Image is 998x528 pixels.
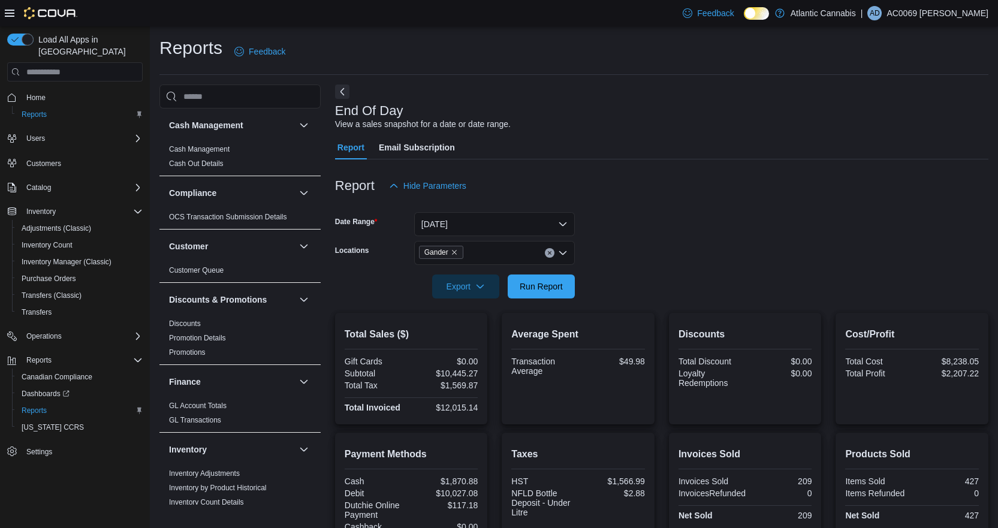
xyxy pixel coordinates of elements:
span: Discounts [169,319,201,328]
span: Transfers [17,305,143,319]
h3: Cash Management [169,119,243,131]
button: Reports [12,106,147,123]
h1: Reports [159,36,222,60]
a: Inventory Count [17,238,77,252]
span: Customer Queue [169,265,224,275]
div: Total Discount [679,357,743,366]
div: Subtotal [345,369,409,378]
button: Inventory Count [12,237,147,254]
div: NFLD Bottle Deposit - Under Litre [511,488,575,517]
span: Washington CCRS [17,420,143,435]
h2: Total Sales ($) [345,327,478,342]
a: Inventory Adjustments [169,469,240,478]
div: 0 [750,488,812,498]
span: Canadian Compliance [17,370,143,384]
button: Clear input [545,248,554,258]
button: Run Report [508,274,575,298]
div: $10,445.27 [414,369,478,378]
div: AC0069 Dwyer Samantha [867,6,882,20]
a: OCS Transaction Submission Details [169,213,287,221]
span: Reports [22,110,47,119]
div: Total Tax [345,381,409,390]
h3: Report [335,179,375,193]
div: $1,566.99 [581,476,645,486]
a: Promotion Details [169,334,226,342]
span: Home [26,93,46,102]
a: Reports [17,403,52,418]
h3: End Of Day [335,104,403,118]
span: Purchase Orders [17,271,143,286]
span: Reports [17,403,143,418]
a: Dashboards [17,387,74,401]
div: InvoicesRefunded [679,488,746,498]
h3: Inventory [169,443,207,455]
h2: Cost/Profit [845,327,979,342]
span: Inventory [22,204,143,219]
a: Customers [22,156,66,171]
div: 0 [915,488,979,498]
span: Dashboards [22,389,70,399]
a: Inventory Manager (Classic) [17,255,116,269]
span: Adjustments (Classic) [22,224,91,233]
a: Cash Out Details [169,159,224,168]
button: Next [335,85,349,99]
span: Customers [26,159,61,168]
span: Home [22,90,143,105]
span: Inventory Adjustments [169,469,240,478]
a: Feedback [230,40,290,64]
div: $1,569.87 [414,381,478,390]
span: Reports [22,406,47,415]
div: Discounts & Promotions [159,316,321,364]
div: Total Profit [845,369,909,378]
div: Loyalty Redemptions [679,369,743,388]
a: Transfers (Classic) [17,288,86,303]
span: OCS Transaction Submission Details [169,212,287,222]
span: Cash Out Details [169,159,224,168]
span: Report [337,135,364,159]
div: Cash Management [159,142,321,176]
span: Canadian Compliance [22,372,92,382]
div: 427 [915,476,979,486]
button: Remove Gander from selection in this group [451,249,458,256]
a: Cash Management [169,145,230,153]
button: Transfers [12,304,147,321]
button: Inventory [22,204,61,219]
div: Gift Cards [345,357,409,366]
span: Inventory Count Details [169,497,244,507]
h2: Discounts [679,327,812,342]
h3: Discounts & Promotions [169,294,267,306]
div: 209 [747,476,812,486]
span: Export [439,274,492,298]
h2: Products Sold [845,447,979,461]
a: GL Transactions [169,416,221,424]
div: $2,207.22 [915,369,979,378]
span: Run Report [520,280,563,292]
div: Compliance [159,210,321,229]
a: Settings [22,445,57,459]
div: $8,238.05 [915,357,979,366]
button: Operations [22,329,67,343]
h2: Average Spent [511,327,645,342]
img: Cova [24,7,77,19]
button: Cash Management [297,118,311,132]
button: Canadian Compliance [12,369,147,385]
h3: Compliance [169,187,216,199]
a: Transfers [17,305,56,319]
div: $10,027.08 [414,488,478,498]
button: Hide Parameters [384,174,471,198]
span: Operations [26,331,62,341]
button: Settings [2,443,147,460]
div: Cash [345,476,409,486]
label: Date Range [335,217,378,227]
h3: Finance [169,376,201,388]
a: Feedback [678,1,738,25]
button: Operations [2,328,147,345]
span: Gander [424,246,448,258]
a: GL Account Totals [169,402,227,410]
span: Settings [22,444,143,459]
span: Inventory Manager (Classic) [22,257,111,267]
div: Customer [159,263,321,282]
div: $49.98 [581,357,645,366]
